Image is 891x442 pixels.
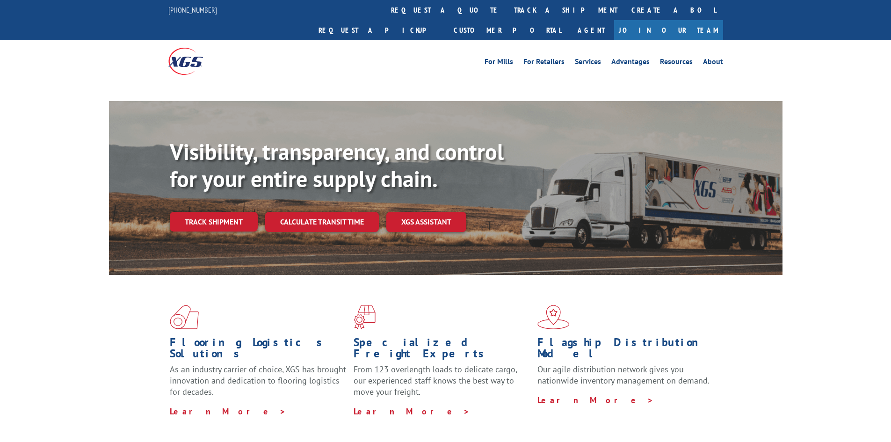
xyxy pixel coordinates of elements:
p: From 123 overlength loads to delicate cargo, our experienced staff knows the best way to move you... [354,364,530,406]
a: XGS ASSISTANT [386,212,466,232]
a: For Mills [485,58,513,68]
a: Learn More > [170,406,286,417]
a: Track shipment [170,212,258,232]
h1: Flooring Logistics Solutions [170,337,347,364]
b: Visibility, transparency, and control for your entire supply chain. [170,137,504,193]
a: Request a pickup [311,20,447,40]
a: Join Our Team [614,20,723,40]
h1: Specialized Freight Experts [354,337,530,364]
img: xgs-icon-flagship-distribution-model-red [537,305,570,329]
a: For Retailers [523,58,565,68]
a: Learn More > [354,406,470,417]
a: Resources [660,58,693,68]
a: Services [575,58,601,68]
img: xgs-icon-total-supply-chain-intelligence-red [170,305,199,329]
a: Customer Portal [447,20,568,40]
h1: Flagship Distribution Model [537,337,714,364]
a: Agent [568,20,614,40]
img: xgs-icon-focused-on-flooring-red [354,305,376,329]
span: As an industry carrier of choice, XGS has brought innovation and dedication to flooring logistics... [170,364,346,397]
a: About [703,58,723,68]
a: Advantages [611,58,650,68]
a: Learn More > [537,395,654,406]
a: [PHONE_NUMBER] [168,5,217,14]
a: Calculate transit time [265,212,379,232]
span: Our agile distribution network gives you nationwide inventory management on demand. [537,364,710,386]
